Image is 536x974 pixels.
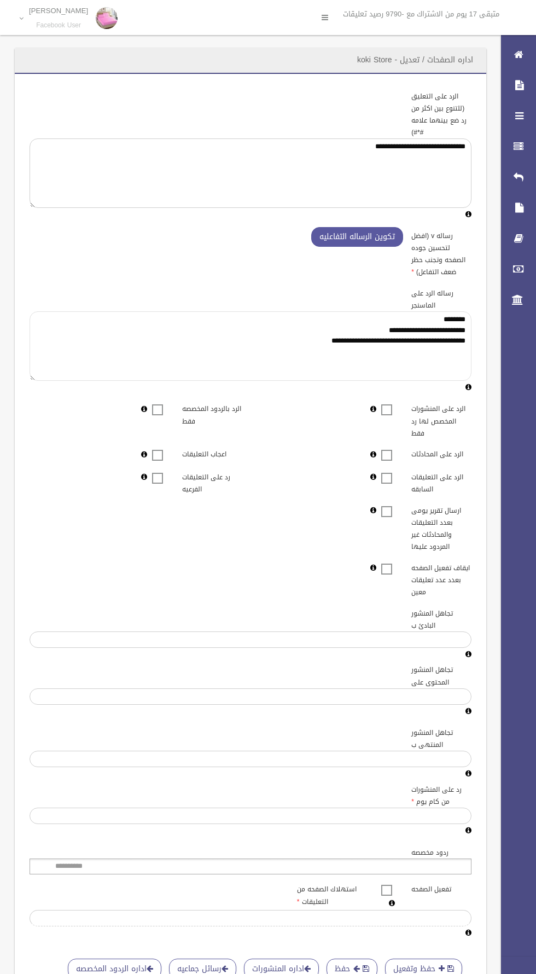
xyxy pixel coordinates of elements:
label: الرد بالردود المخصصه فقط [174,400,250,427]
header: اداره الصفحات / تعديل - koki Store [344,49,486,71]
small: Facebook User [29,21,88,30]
button: تكوين الرساله التفاعليه [311,227,403,247]
label: ايقاف تفعيل الصفحه بعدد عدد تعليقات معين [403,559,480,598]
label: الرد على المحادثات [403,445,480,461]
label: الرد على التعليقات السابقه [403,468,480,495]
label: رد على التعليقات الفرعيه [174,468,250,495]
p: [PERSON_NAME] [29,7,88,15]
label: رساله v (افضل لتحسين جوده الصفحه وتجنب حظر ضعف التفاعل) [403,227,480,279]
label: ارسال تقرير يومى بعدد التعليقات والمحادثات غير المردود عليها [403,501,480,553]
label: اعجاب التعليقات [174,445,250,461]
label: الرد على المنشورات المخصص لها رد فقط [403,400,480,439]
